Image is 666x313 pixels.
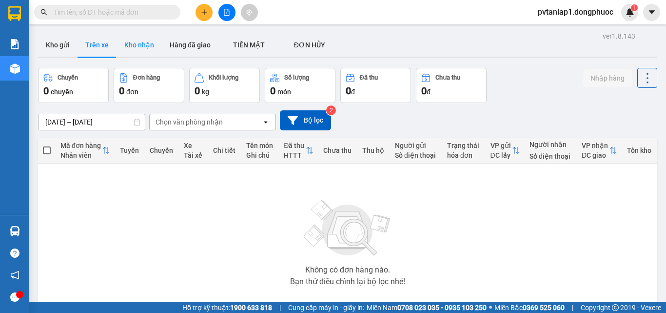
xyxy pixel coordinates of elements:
div: Ghi chú [246,151,274,159]
span: 0 [119,85,124,97]
img: logo-vxr [8,6,21,21]
button: Đơn hàng0đơn [114,68,184,103]
span: plus [201,9,208,16]
div: ĐC lấy [490,151,512,159]
div: Số điện thoại [395,151,437,159]
div: VP nhận [582,142,609,149]
div: Người gửi [395,142,437,149]
div: Chưa thu [435,74,460,81]
div: Chọn văn phòng nhận [156,117,223,127]
span: chuyến [51,88,73,96]
th: Toggle SortBy [486,138,525,164]
div: Trạng thái [447,142,481,149]
div: Đã thu [284,142,305,149]
div: Xe [184,142,203,149]
span: đơn [126,88,138,96]
div: HTTT [284,151,305,159]
span: aim [246,9,253,16]
button: aim [241,4,258,21]
button: Kho nhận [117,33,162,57]
span: caret-down [647,8,656,17]
div: Nhân viên [60,151,102,159]
span: search [40,9,47,16]
span: pvtanlap1.dongphuoc [530,6,621,18]
div: VP gửi [490,142,512,149]
span: message [10,292,20,302]
span: Miền Nam [367,302,487,313]
span: 0 [270,85,275,97]
button: Kho gửi [38,33,78,57]
div: Tồn kho [627,146,652,154]
svg: open [262,118,270,126]
span: notification [10,271,20,280]
span: 1 [632,4,636,11]
span: đ [351,88,355,96]
div: Chưa thu [323,146,353,154]
span: Cung cấp máy in - giấy in: [288,302,364,313]
button: plus [196,4,213,21]
div: ver 1.8.143 [603,31,635,42]
div: Chuyến [150,146,174,154]
img: svg+xml;base64,PHN2ZyBjbGFzcz0ibGlzdC1wbHVnX19zdmciIHhtbG5zPSJodHRwOi8vd3d3LnczLm9yZy8yMDAwL3N2Zy... [299,194,396,262]
div: Số điện thoại [529,152,572,160]
div: Khối lượng [209,74,238,81]
button: Hàng đã giao [162,33,218,57]
strong: 0708 023 035 - 0935 103 250 [397,304,487,312]
button: file-add [218,4,235,21]
button: Khối lượng0kg [189,68,260,103]
span: kg [202,88,209,96]
span: 0 [421,85,427,97]
div: Người nhận [529,141,572,148]
strong: 0369 525 060 [523,304,565,312]
span: Hỗ trợ kỹ thuật: [182,302,272,313]
div: Đã thu [360,74,378,81]
span: món [277,88,291,96]
div: Bạn thử điều chỉnh lại bộ lọc nhé! [290,278,405,286]
span: ⚪️ [489,306,492,310]
span: 0 [43,85,49,97]
div: Tài xế [184,151,203,159]
span: 0 [195,85,200,97]
div: Chuyến [58,74,78,81]
div: Thu hộ [362,146,385,154]
img: icon-new-feature [626,8,634,17]
div: Không có đơn hàng nào. [305,266,390,274]
button: Đã thu0đ [340,68,411,103]
div: ĐC giao [582,151,609,159]
div: Tên món [246,142,274,149]
img: warehouse-icon [10,226,20,236]
span: ĐƠN HỦY [294,41,325,49]
span: đ [427,88,431,96]
span: copyright [612,304,619,311]
div: Chi tiết [213,146,236,154]
div: Mã đơn hàng [60,142,102,149]
button: Số lượng0món [265,68,335,103]
button: Nhập hàng [583,69,632,87]
span: | [572,302,573,313]
input: Tìm tên, số ĐT hoặc mã đơn [54,7,169,18]
img: warehouse-icon [10,63,20,74]
div: Số lượng [284,74,309,81]
button: Chuyến0chuyến [38,68,109,103]
button: Trên xe [78,33,117,57]
span: question-circle [10,249,20,258]
span: Miền Bắc [494,302,565,313]
strong: 1900 633 818 [230,304,272,312]
sup: 1 [631,4,638,11]
span: TIỀN MẶT [233,41,265,49]
div: Tuyến [120,146,140,154]
sup: 2 [326,105,336,115]
button: Bộ lọc [280,110,331,130]
th: Toggle SortBy [577,138,622,164]
button: caret-down [643,4,660,21]
span: 0 [346,85,351,97]
th: Toggle SortBy [279,138,318,164]
img: solution-icon [10,39,20,49]
div: Đơn hàng [133,74,160,81]
input: Select a date range. [39,114,145,130]
th: Toggle SortBy [56,138,115,164]
span: file-add [223,9,230,16]
button: Chưa thu0đ [416,68,487,103]
div: hóa đơn [447,151,481,159]
span: | [279,302,281,313]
